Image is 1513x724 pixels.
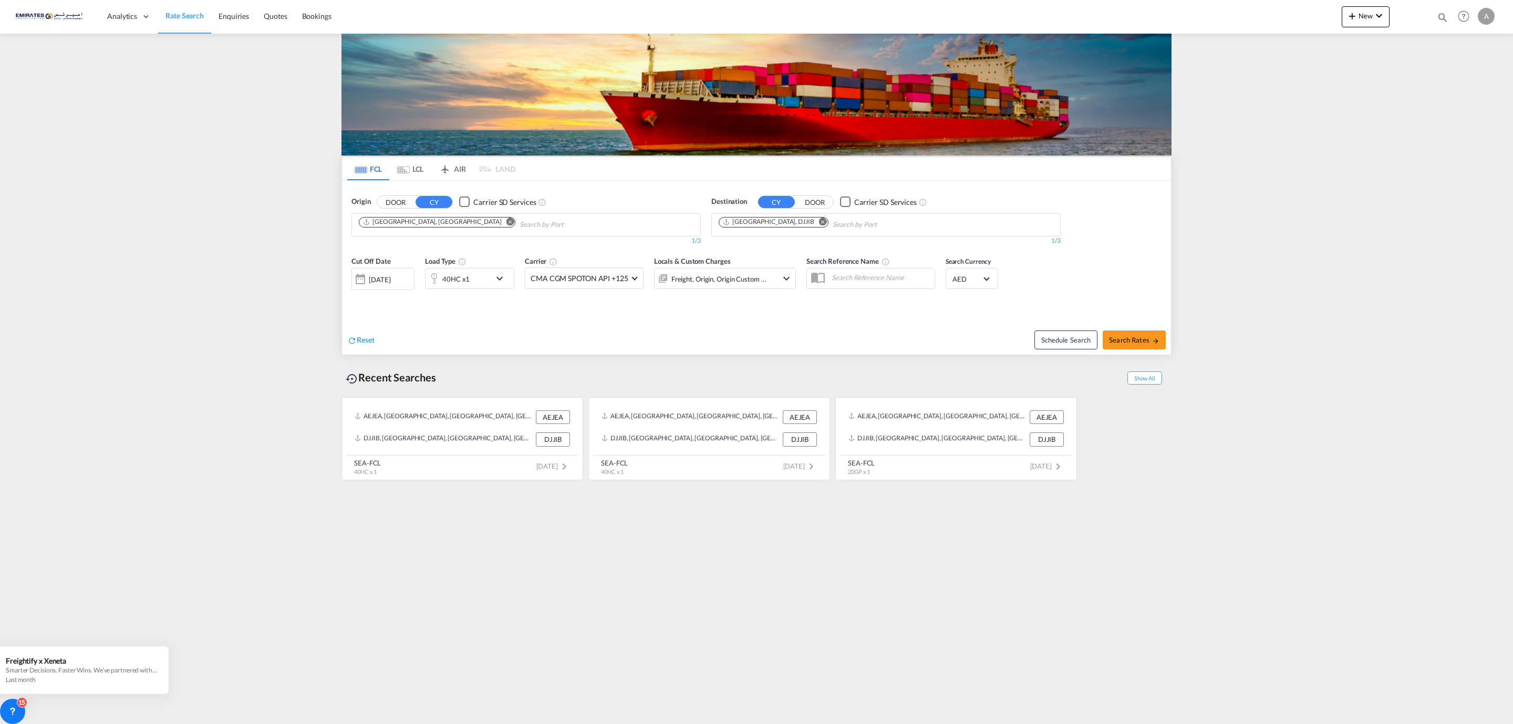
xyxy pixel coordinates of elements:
[354,468,377,475] span: 40HC x 1
[758,196,795,208] button: CY
[848,468,870,475] span: 20GP x 1
[351,196,370,207] span: Origin
[671,272,767,286] div: Freight Origin Origin Custom Destination Destination Custom Factory Stuffing
[107,11,137,22] span: Analytics
[536,432,570,446] div: DJJIB
[1109,336,1159,344] span: Search Rates
[1437,12,1448,27] div: icon-magnify
[354,458,381,468] div: SEA-FCL
[711,236,1061,245] div: 1/3
[601,458,628,468] div: SEA-FCL
[1052,460,1064,473] md-icon: icon-chevron-right
[416,196,452,208] button: CY
[219,12,249,20] span: Enquiries
[442,272,470,286] div: 40HC x1
[1342,6,1390,27] button: icon-plus 400-fgNewicon-chevron-down
[722,218,814,226] div: Djibouti, DJJIB
[783,432,817,446] div: DJJIB
[654,257,731,265] span: Locals & Custom Charges
[341,397,583,480] recent-search-card: AEJEA, [GEOGRAPHIC_DATA], [GEOGRAPHIC_DATA], [GEOGRAPHIC_DATA], [GEOGRAPHIC_DATA] AEJEADJJIB, [GE...
[377,196,414,208] button: DOOR
[531,273,628,284] span: CMA CGM SPOTON API +125
[848,432,1027,446] div: DJJIB, Djibouti, Djibouti, Eastern Africa, Africa
[601,468,624,475] span: 40HC x 1
[473,197,536,208] div: Carrier SD Services
[439,163,451,171] md-icon: icon-airplane
[1346,9,1359,22] md-icon: icon-plus 400-fg
[264,12,287,20] span: Quotes
[588,397,830,480] recent-search-card: AEJEA, [GEOGRAPHIC_DATA], [GEOGRAPHIC_DATA], [GEOGRAPHIC_DATA], [GEOGRAPHIC_DATA] AEJEADJJIB, [GE...
[654,268,796,289] div: Freight Origin Origin Custom Destination Destination Custom Factory Stuffingicon-chevron-down
[355,410,533,424] div: AEJEA, Jebel Ali, United Arab Emirates, Middle East, Middle East
[341,366,440,389] div: Recent Searches
[1103,330,1166,349] button: Search Ratesicon-arrow-right
[458,257,467,266] md-icon: icon-information-outline
[805,460,817,473] md-icon: icon-chevron-right
[919,198,927,206] md-icon: Unchecked: Search for CY (Container Yard) services for all selected carriers.Checked : Search for...
[806,257,890,265] span: Search Reference Name
[812,218,828,228] button: Remove
[16,5,87,28] img: c67187802a5a11ec94275b5db69a26e6.png
[848,458,875,468] div: SEA-FCL
[722,218,816,226] div: Press delete to remove this chip.
[525,257,557,265] span: Carrier
[711,196,747,207] span: Destination
[536,462,571,470] span: [DATE]
[347,335,375,346] div: icon-refreshReset
[1478,8,1495,25] div: A
[351,289,359,303] md-datepicker: Select
[783,410,817,424] div: AEJEA
[602,410,780,424] div: AEJEA, Jebel Ali, United Arab Emirates, Middle East, Middle East
[1030,432,1064,446] div: DJJIB
[459,196,536,208] md-checkbox: Checkbox No Ink
[558,460,571,473] md-icon: icon-chevron-right
[854,197,917,208] div: Carrier SD Services
[549,257,557,266] md-icon: The selected Trucker/Carrierwill be displayed in the rate results If the rates are from another f...
[425,257,467,265] span: Load Type
[1030,410,1064,424] div: AEJEA
[362,218,503,226] div: Press delete to remove this chip.
[1127,371,1162,385] span: Show All
[1034,330,1097,349] button: Note: By default Schedule search will only considerorigin ports, destination ports and cut off da...
[347,157,515,180] md-pagination-wrapper: Use the left and right arrow keys to navigate between tabs
[848,410,1027,424] div: AEJEA, Jebel Ali, United Arab Emirates, Middle East, Middle East
[431,157,473,180] md-tab-item: AIR
[351,268,414,290] div: [DATE]
[520,216,619,233] input: Chips input.
[1437,12,1448,23] md-icon: icon-magnify
[351,236,701,245] div: 1/3
[389,157,431,180] md-tab-item: LCL
[796,196,833,208] button: DOOR
[362,218,501,226] div: Jebel Ali, AEJEA
[369,275,390,284] div: [DATE]
[1152,337,1159,345] md-icon: icon-arrow-right
[717,214,937,233] md-chips-wrap: Chips container. Use arrow keys to select chips.
[1346,12,1385,20] span: New
[780,272,793,285] md-icon: icon-chevron-down
[347,336,357,345] md-icon: icon-refresh
[1030,462,1064,470] span: [DATE]
[8,669,45,708] iframe: Chat
[882,257,890,266] md-icon: Your search will be saved by the below given name
[946,257,991,265] span: Search Currency
[347,157,389,180] md-tab-item: FCL
[951,271,992,286] md-select: Select Currency: د.إ AEDUnited Arab Emirates Dirham
[833,216,932,233] input: Chips input.
[952,274,982,284] span: AED
[357,335,375,344] span: Reset
[342,181,1171,355] div: OriginDOOR CY Checkbox No InkUnchecked: Search for CY (Container Yard) services for all selected ...
[341,34,1172,156] img: LCL+%26+FCL+BACKGROUND.png
[783,462,817,470] span: [DATE]
[499,218,515,228] button: Remove
[538,198,546,206] md-icon: Unchecked: Search for CY (Container Yard) services for all selected carriers.Checked : Search for...
[302,12,331,20] span: Bookings
[493,272,511,285] md-icon: icon-chevron-down
[602,432,780,446] div: DJJIB, Djibouti, Djibouti, Eastern Africa, Africa
[351,257,391,265] span: Cut Off Date
[346,373,358,385] md-icon: icon-backup-restore
[425,268,514,289] div: 40HC x1icon-chevron-down
[835,397,1077,480] recent-search-card: AEJEA, [GEOGRAPHIC_DATA], [GEOGRAPHIC_DATA], [GEOGRAPHIC_DATA], [GEOGRAPHIC_DATA] AEJEADJJIB, [GE...
[1373,9,1385,22] md-icon: icon-chevron-down
[1455,7,1478,26] div: Help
